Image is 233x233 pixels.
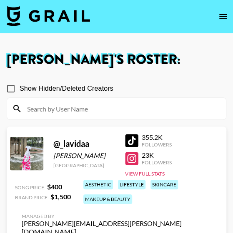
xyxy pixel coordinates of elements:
[142,141,172,148] div: Followers
[83,180,113,189] div: aesthetic
[22,213,216,219] div: Managed By
[15,184,45,191] span: Song Price:
[142,133,172,141] div: 355.2K
[53,151,115,160] div: [PERSON_NAME]
[20,84,113,94] span: Show Hidden/Deleted Creators
[22,102,221,115] input: Search by User Name
[118,180,145,189] div: lifestyle
[53,139,115,149] div: @ _lavidaa
[7,53,226,67] h1: [PERSON_NAME] 's Roster:
[15,194,49,201] span: Brand Price:
[150,180,178,189] div: skincare
[125,171,165,177] button: View Full Stats
[53,162,115,169] div: [GEOGRAPHIC_DATA]
[47,183,62,191] strong: $ 400
[50,193,71,201] strong: $ 1,500
[7,6,90,26] img: Grail Talent
[215,8,231,25] button: open drawer
[142,151,172,159] div: 23K
[83,194,132,204] div: makeup & beauty
[142,159,172,166] div: Followers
